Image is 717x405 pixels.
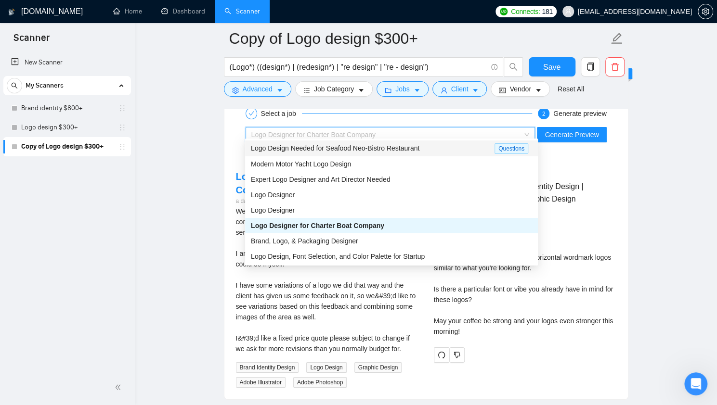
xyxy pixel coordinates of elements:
span: holder [118,104,126,112]
span: Advanced [243,84,273,94]
span: double-left [115,382,124,392]
span: setting [698,8,713,15]
img: logo [8,4,15,20]
span: Vendor [509,84,531,94]
span: dislike [454,351,460,359]
button: settingAdvancedcaret-down [224,81,291,97]
span: Job Category [314,84,354,94]
span: Logo Designer [251,191,295,199]
a: New Scanner [11,53,123,72]
a: dashboardDashboard [161,7,205,15]
a: Reset All [558,84,584,94]
li: New Scanner [3,53,131,72]
span: holder [118,124,126,131]
button: search [504,57,523,76]
span: redo [434,351,449,359]
span: caret-down [358,87,365,94]
span: search [504,63,522,71]
span: copy [581,63,600,71]
span: caret-down [472,87,479,94]
span: Graphic Design [354,362,402,373]
span: 181 [542,6,552,17]
span: Generate Preview [545,129,599,140]
span: My Scanners [26,76,64,95]
a: Copy of Logo design $300+ [21,137,113,156]
span: Logo Designer for Charter Boat Company [251,131,376,139]
button: Save [529,57,575,76]
a: searchScanner [224,7,260,15]
span: user [565,8,572,15]
a: setting [698,8,713,15]
span: setting [232,87,239,94]
button: search [7,78,22,93]
span: Brand, Logo, & Packaging Designer [251,237,358,245]
img: upwork-logo.png [500,8,508,15]
span: Client [451,84,469,94]
span: Adobe Illustrator [236,377,286,388]
span: search [7,82,22,89]
span: folder [385,87,391,94]
li: My Scanners [3,76,131,156]
a: homeHome [113,7,142,15]
span: Expert Logo Designer and Art Director Needed [251,176,391,183]
span: Logo Design [306,362,346,373]
span: Logo Designer [251,206,295,214]
button: Generate Preview [537,127,606,142]
button: dislike [449,347,465,363]
span: caret-down [276,87,283,94]
a: Brand identity $800+ [21,99,113,118]
button: folderJobscaret-down [377,81,429,97]
span: Modern Motor Yacht Logo Design [251,160,351,168]
span: Connects: [511,6,540,17]
span: delete [606,63,624,71]
div: Generate preview [553,108,607,119]
button: delete [605,57,625,76]
span: idcard [499,87,506,94]
span: check [248,111,254,116]
span: New [614,70,628,77]
span: info-circle [491,64,497,70]
span: caret-down [414,87,420,94]
div: Remember that the client will see only the first two lines of your cover letter. [434,220,616,337]
span: holder [118,143,126,151]
span: Scanner [6,31,57,51]
div: We are seeking a logo design for a clients charter boat company that offers several different typ... [236,206,418,354]
span: edit [611,32,623,45]
span: user [441,87,447,94]
button: copy [581,57,600,76]
button: barsJob Categorycaret-down [295,81,373,97]
span: Save [543,61,561,73]
button: setting [698,4,713,19]
span: Brand Identity Design [236,362,299,373]
iframe: Intercom live chat [684,372,707,395]
div: Select a job [261,108,302,119]
span: Jobs [395,84,410,94]
span: Questions [495,143,528,154]
input: Scanner name... [229,26,609,51]
div: a day ago [236,197,418,206]
span: Logo Design Needed for Seafood Neo-Bistro Restaurant [251,144,419,152]
button: redo [434,347,449,363]
span: bars [303,87,310,94]
button: idcardVendorcaret-down [491,81,549,97]
span: caret-down [535,87,542,94]
span: 2 [542,111,546,117]
button: userClientcaret-down [432,81,487,97]
a: Logo Designer for Charter Boat Company [236,171,380,195]
input: Search Freelance Jobs... [230,61,487,73]
span: Logo Design, Font Selection, and Color Palette for Startup [251,253,425,260]
span: Logo Designer for Charter Boat Company [251,222,384,229]
span: Adobe Photoshop [293,377,347,388]
a: Logo design $300+ [21,118,113,137]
